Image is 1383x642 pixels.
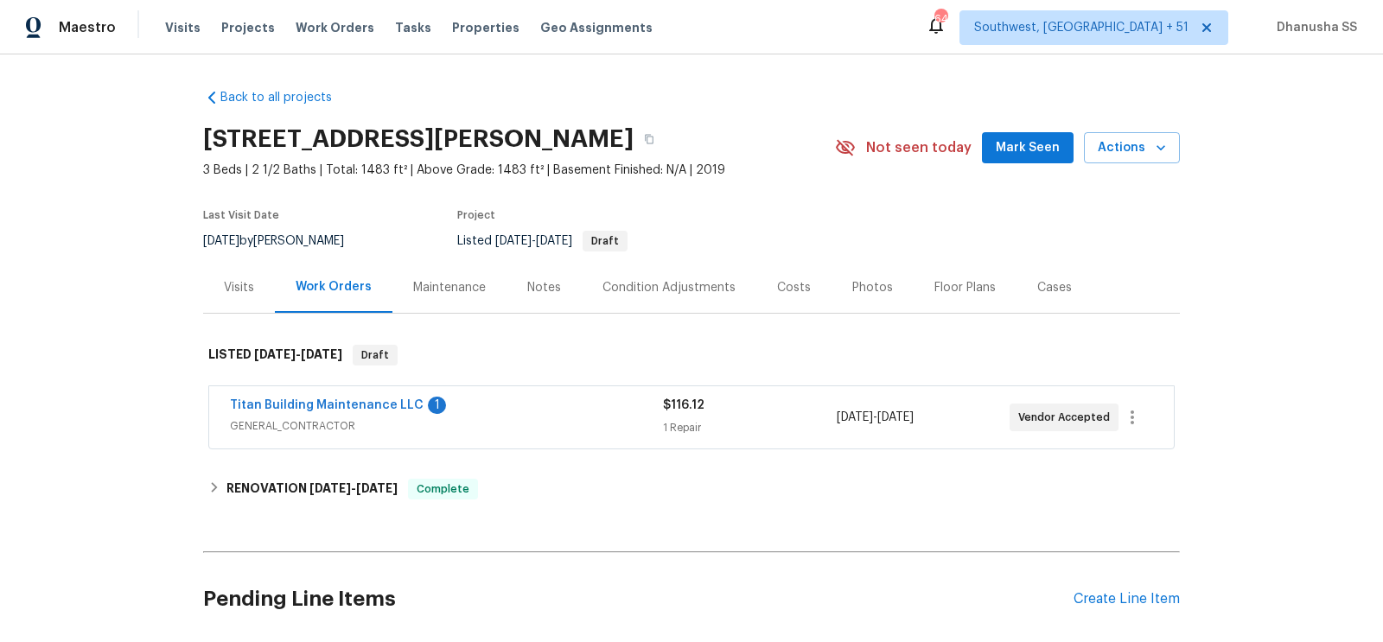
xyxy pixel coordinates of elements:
span: Mark Seen [996,137,1060,159]
span: Properties [452,19,519,36]
div: Cases [1037,279,1072,296]
span: - [254,348,342,360]
span: [DATE] [203,235,239,247]
div: 1 Repair [663,419,836,436]
span: Maestro [59,19,116,36]
span: - [837,409,914,426]
h6: LISTED [208,345,342,365]
div: Visits [224,279,254,296]
div: RENOVATION [DATE]-[DATE]Complete [203,468,1180,510]
span: Vendor Accepted [1018,409,1117,426]
div: Condition Adjustments [602,279,736,296]
button: Mark Seen [982,132,1074,164]
span: Listed [457,235,628,247]
span: [DATE] [301,348,342,360]
div: 1 [428,397,446,414]
div: 640 [934,10,946,28]
a: Back to all projects [203,89,369,106]
button: Copy Address [634,124,665,155]
span: 3 Beds | 2 1/2 Baths | Total: 1483 ft² | Above Grade: 1483 ft² | Basement Finished: N/A | 2019 [203,162,835,179]
button: Actions [1084,132,1180,164]
span: Last Visit Date [203,210,279,220]
div: Maintenance [413,279,486,296]
div: Photos [852,279,893,296]
span: Projects [221,19,275,36]
div: Notes [527,279,561,296]
span: [DATE] [309,482,351,494]
div: Costs [777,279,811,296]
span: [DATE] [837,411,873,423]
span: Dhanusha SS [1270,19,1357,36]
span: Southwest, [GEOGRAPHIC_DATA] + 51 [974,19,1189,36]
div: LISTED [DATE]-[DATE]Draft [203,327,1180,383]
span: - [495,235,572,247]
span: Not seen today [866,139,972,156]
h6: RENOVATION [226,479,398,499]
div: Work Orders [296,278,372,296]
span: Complete [410,480,476,498]
span: Draft [354,346,396,364]
span: $116.12 [663,399,704,411]
a: Titan Building Maintenance LLC [230,399,424,411]
span: [DATE] [536,235,572,247]
div: Create Line Item [1074,591,1180,607]
span: Geo Assignments [540,19,653,36]
span: [DATE] [495,235,532,247]
span: Tasks [395,22,431,34]
span: Project [457,210,495,220]
span: Draft [584,236,626,246]
span: Actions [1098,137,1166,159]
h2: Pending Line Items [203,559,1074,639]
div: Floor Plans [934,279,996,296]
span: GENERAL_CONTRACTOR [230,417,663,435]
div: by [PERSON_NAME] [203,231,365,251]
h2: [STREET_ADDRESS][PERSON_NAME] [203,130,634,148]
span: - [309,482,398,494]
span: [DATE] [877,411,914,423]
span: Visits [165,19,201,36]
span: Work Orders [296,19,374,36]
span: [DATE] [356,482,398,494]
span: [DATE] [254,348,296,360]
